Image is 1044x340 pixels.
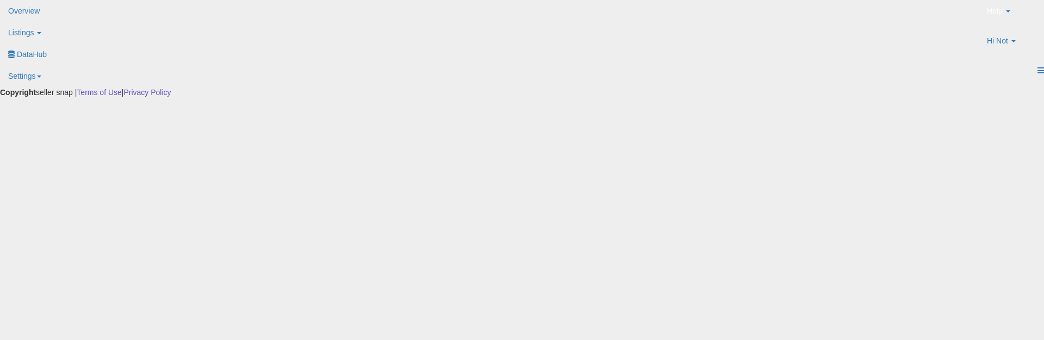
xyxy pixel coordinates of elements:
[8,28,34,37] span: Listings
[987,35,1008,46] span: Hi Not
[123,88,171,97] a: Privacy Policy
[17,50,47,59] span: DataHub
[979,30,1044,60] a: Hi Not
[8,7,40,15] span: Overview
[987,5,1003,16] span: Help
[77,88,121,97] a: Terms of Use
